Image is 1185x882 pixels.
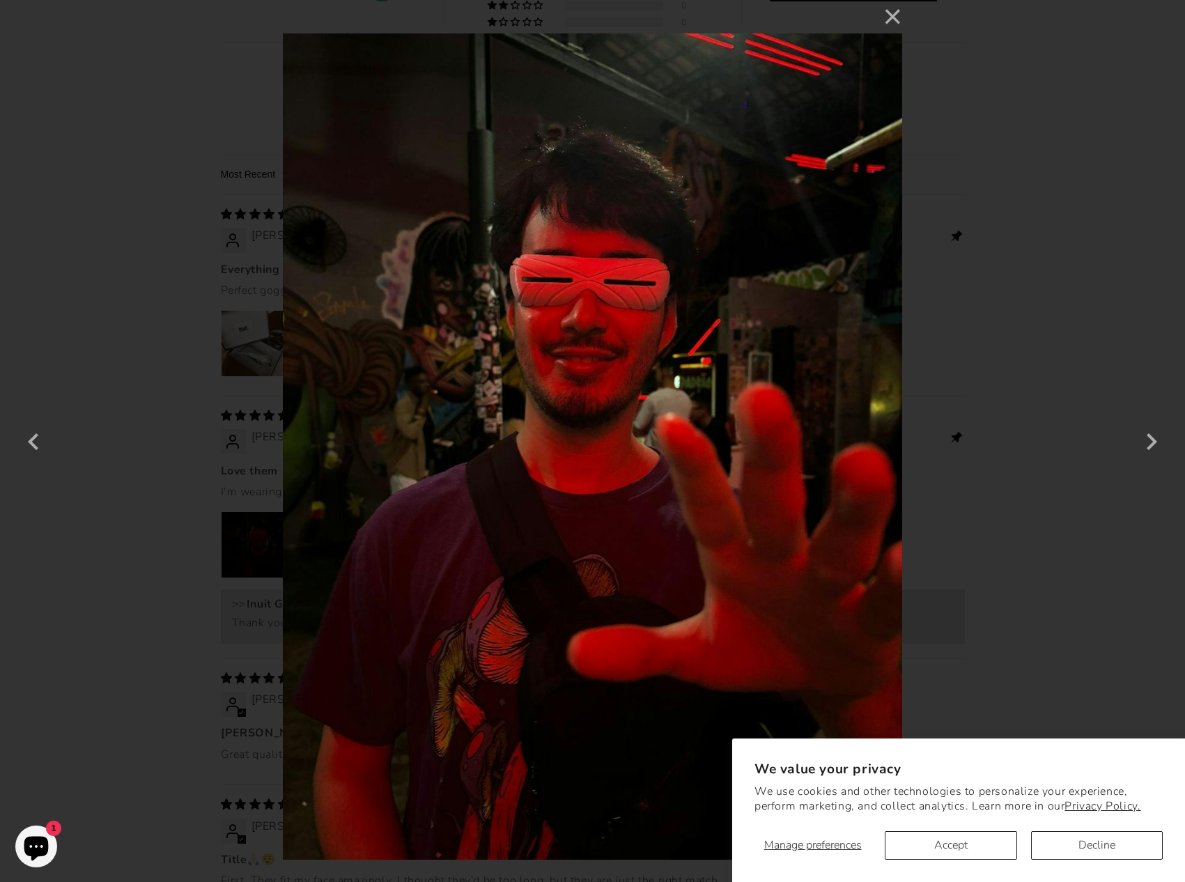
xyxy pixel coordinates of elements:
[11,826,61,871] inbox-online-store-chat: Shopify online store chat
[754,784,1163,814] p: We use cookies and other technologies to personalize your experience, perform marketing, and coll...
[1031,831,1163,860] button: Decline
[1064,798,1140,814] a: Privacy Policy.
[754,831,871,860] button: Manage preferences
[754,761,1163,778] h2: We value your privacy
[764,837,862,853] span: Manage preferences
[885,831,1016,860] button: Accept
[17,424,50,458] button: Previous (Left arrow key)
[1135,424,1168,458] button: Next (Right arrow key)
